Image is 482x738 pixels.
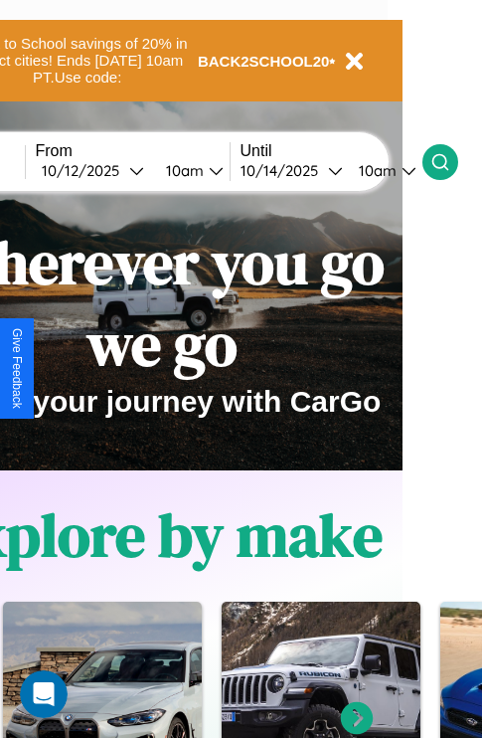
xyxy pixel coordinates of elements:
button: 10/12/2025 [36,160,150,181]
button: 10am [343,160,422,181]
b: BACK2SCHOOL20 [198,53,330,70]
div: 10am [156,161,209,180]
div: 10 / 14 / 2025 [241,161,328,180]
label: Until [241,142,422,160]
div: 10 / 12 / 2025 [42,161,129,180]
button: 10am [150,160,230,181]
div: 10am [349,161,402,180]
iframe: Intercom live chat [20,670,68,718]
div: Give Feedback [10,328,24,409]
label: From [36,142,230,160]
